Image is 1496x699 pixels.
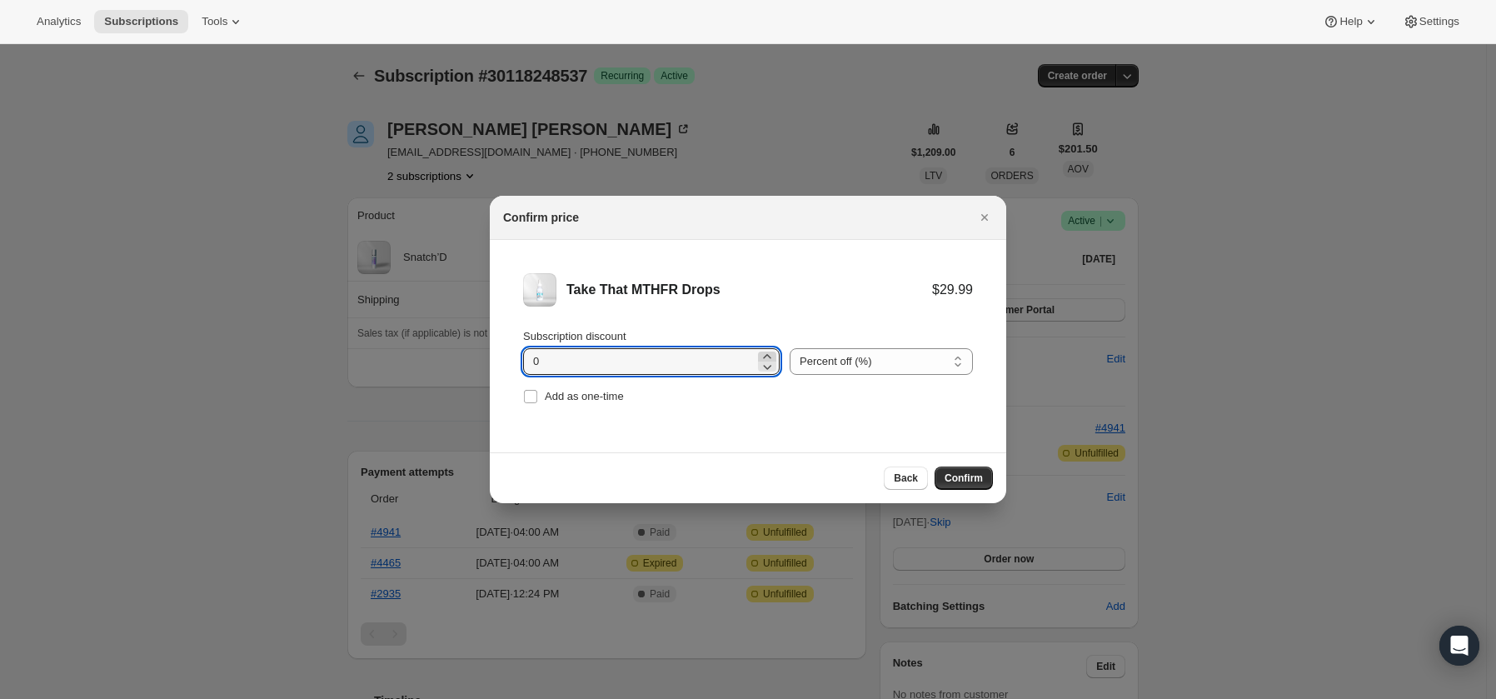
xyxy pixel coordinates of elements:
[932,282,973,298] div: $29.99
[973,206,996,229] button: Close
[894,472,918,485] span: Back
[94,10,188,33] button: Subscriptions
[945,472,983,485] span: Confirm
[202,15,227,28] span: Tools
[503,209,579,226] h2: Confirm price
[1419,15,1459,28] span: Settings
[1339,15,1362,28] span: Help
[1393,10,1469,33] button: Settings
[37,15,81,28] span: Analytics
[935,467,993,490] button: Confirm
[1439,626,1479,666] div: Open Intercom Messenger
[27,10,91,33] button: Analytics
[1313,10,1389,33] button: Help
[523,273,556,307] img: Take That MTHFR Drops
[192,10,254,33] button: Tools
[104,15,178,28] span: Subscriptions
[566,282,932,298] div: Take That MTHFR Drops
[884,467,928,490] button: Back
[545,390,624,402] span: Add as one-time
[523,330,626,342] span: Subscription discount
